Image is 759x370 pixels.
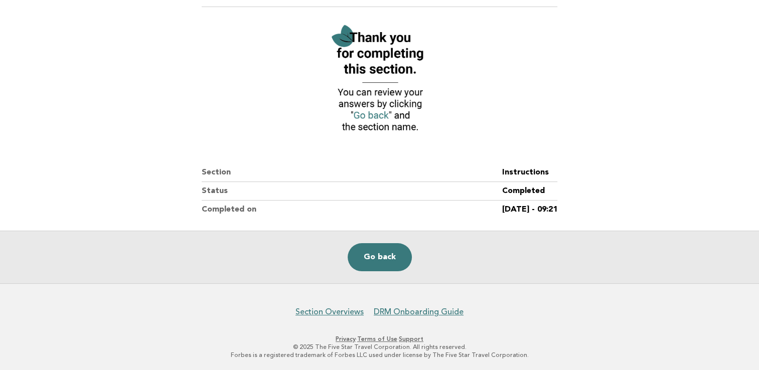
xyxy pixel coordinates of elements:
a: Terms of Use [357,335,397,342]
dd: Completed [502,182,557,201]
p: Forbes is a registered trademark of Forbes LLC used under license by The Five Star Travel Corpora... [73,351,687,359]
img: Verified [324,19,434,139]
dd: Instructions [502,163,557,182]
a: Section Overviews [295,307,364,317]
dt: Status [202,182,502,201]
p: · · [73,335,687,343]
dt: Section [202,163,502,182]
a: Support [399,335,423,342]
p: © 2025 The Five Star Travel Corporation. All rights reserved. [73,343,687,351]
dt: Completed on [202,201,502,219]
a: Privacy [336,335,356,342]
a: DRM Onboarding Guide [374,307,464,317]
a: Go back [348,243,412,271]
dd: [DATE] - 09:21 [502,201,557,219]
